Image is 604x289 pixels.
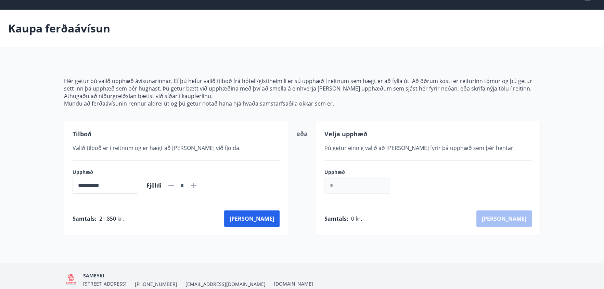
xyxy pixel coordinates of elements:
span: Velja upphæð [324,130,367,138]
span: SAMEYKI [83,272,104,279]
span: 0 kr. [351,215,362,222]
span: [STREET_ADDRESS] [83,280,127,287]
label: Upphæð [73,169,138,176]
button: [PERSON_NAME] [224,210,280,227]
p: Kaupa ferðaávísun [8,21,110,36]
span: Tilboð [73,130,91,138]
span: eða [296,129,308,138]
p: Athugaðu að niðurgreiðslan bætist við síðar í kaupferlinu. [64,92,540,100]
span: Fjöldi [146,182,162,189]
span: Samtals : [73,215,97,222]
label: Upphæð [324,169,397,176]
span: [PHONE_NUMBER] [135,281,177,288]
p: Mundu að ferðaávísunin rennur aldrei út og þú getur notað hana hjá hvaða samstarfsaðila okkar sem... [64,100,540,107]
a: [DOMAIN_NAME] [274,280,313,287]
span: Þú getur einnig valið að [PERSON_NAME] fyrir þá upphæð sem þér hentar. [324,144,515,152]
span: Samtals : [324,215,348,222]
p: Hér getur þú valið upphæð ávísunarinnar. Ef þú hefur valið tilboð frá hóteli/gistiheimili er sú u... [64,77,540,92]
img: 5QO2FORUuMeaEQbdwbcTl28EtwdGrpJ2a0ZOehIg.png [64,272,78,287]
span: Valið tilboð er í reitnum og er hægt að [PERSON_NAME] við fjölda. [73,144,241,152]
span: 21.850 kr. [99,215,124,222]
span: [EMAIL_ADDRESS][DOMAIN_NAME] [185,281,266,288]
